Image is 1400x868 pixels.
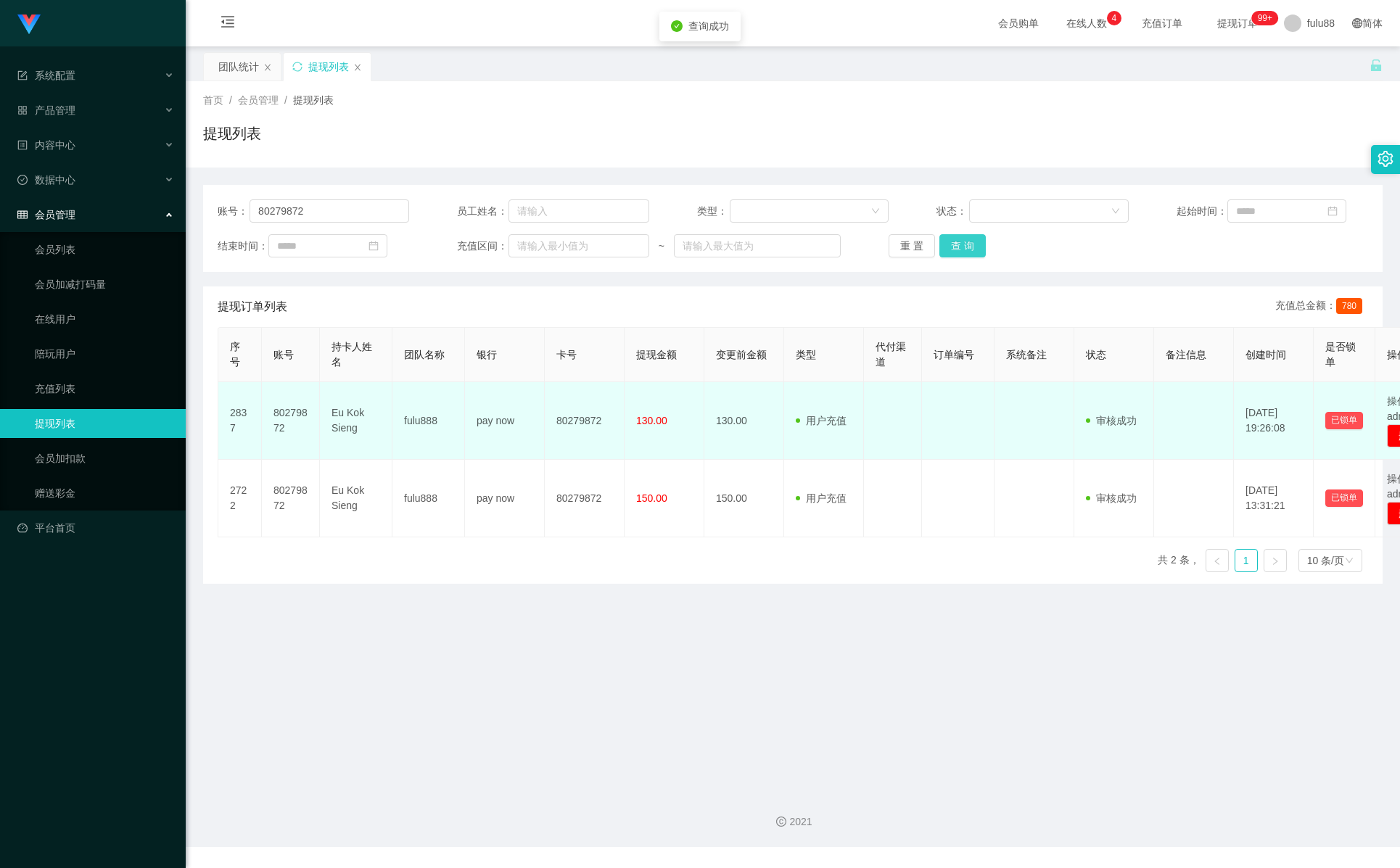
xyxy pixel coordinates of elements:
sup: 166 [1252,11,1278,25]
a: 1 [1235,550,1257,571]
i: 图标: down [1111,207,1120,217]
span: 是否锁单 [1325,341,1356,368]
input: 请输入最大值为 [674,234,841,257]
i: 图标: close [263,63,272,72]
i: 图标: check-circle-o [17,175,28,185]
span: 审核成功 [1086,415,1137,426]
p: 4 [1112,11,1117,25]
a: 图标: dashboard平台首页 [17,513,174,542]
sup: 4 [1107,11,1121,25]
div: 团队统计 [218,53,259,80]
span: 内容中心 [17,139,75,151]
input: 请输入 [508,199,649,223]
span: 订单编号 [934,349,974,360]
a: 在线用户 [35,305,174,334]
span: 序号 [230,341,240,368]
span: 账号 [273,349,294,360]
span: 团队名称 [404,349,445,360]
span: 备注信息 [1166,349,1206,360]
span: 结束时间： [218,239,268,254]
i: 图标: close [353,63,362,72]
a: 提现列表 [35,409,174,438]
span: ~ [649,239,674,254]
i: 图标: right [1271,557,1280,566]
span: 状态 [1086,349,1106,360]
span: 审核成功 [1086,492,1137,504]
td: pay now [465,460,545,537]
td: [DATE] 19:26:08 [1234,382,1314,460]
span: 卡号 [556,349,577,360]
span: 用户充值 [796,415,847,426]
i: icon: check-circle [671,20,683,32]
a: 赠送彩金 [35,479,174,508]
i: 图标: calendar [1327,206,1338,216]
div: 提现列表 [308,53,349,80]
span: 银行 [477,349,497,360]
span: 类型： [697,204,730,219]
td: 130.00 [704,382,784,460]
li: 下一页 [1264,549,1287,572]
h1: 提现列表 [203,123,261,144]
i: 图标: setting [1378,151,1393,167]
td: 150.00 [704,460,784,537]
td: 2837 [218,382,262,460]
i: 图标: down [871,207,880,217]
span: 产品管理 [17,104,75,116]
td: pay now [465,382,545,460]
td: 80279872 [262,460,320,537]
input: 请输入最小值为 [508,234,649,257]
span: 提现列表 [293,94,334,106]
i: 图标: down [1345,556,1354,566]
a: 充值列表 [35,374,174,403]
button: 已锁单 [1325,412,1363,429]
div: 10 条/页 [1307,550,1344,571]
td: Eu Kok Sieng [320,382,392,460]
td: 2722 [218,460,262,537]
td: 80279872 [545,460,625,537]
img: logo.9652507e.png [17,15,41,35]
a: 会员列表 [35,235,174,264]
i: 图标: copyright [776,817,786,827]
span: 系统备注 [1006,349,1047,360]
span: / [284,94,287,106]
td: Eu Kok Sieng [320,460,392,537]
div: 2021 [197,814,1388,830]
span: 首页 [203,94,223,106]
span: 会员管理 [17,209,75,220]
i: 图标: sync [292,62,302,72]
td: 80279872 [545,382,625,460]
span: 充值订单 [1135,18,1190,28]
a: 会员加减打码量 [35,270,174,299]
td: [DATE] 13:31:21 [1234,460,1314,537]
i: 图标: left [1213,557,1222,566]
li: 上一页 [1206,549,1229,572]
span: 创建时间 [1245,349,1286,360]
span: 持卡人姓名 [332,341,372,368]
span: 会员管理 [238,94,279,106]
button: 查 询 [939,234,986,257]
span: 提现订单 [1210,18,1265,28]
span: 类型 [796,349,816,360]
td: fulu888 [392,460,465,537]
span: 提现订单列表 [218,298,287,315]
i: 图标: form [17,70,28,80]
span: 在线人数 [1059,18,1114,28]
span: 系统配置 [17,70,75,81]
input: 请输入 [250,199,409,223]
span: 起始时间： [1177,204,1227,219]
i: 图标: unlock [1370,59,1383,72]
i: 图标: global [1352,18,1362,28]
i: 图标: calendar [368,241,379,251]
span: 员工姓名： [457,204,508,219]
i: 图标: menu-fold [203,1,252,47]
i: 图标: table [17,210,28,220]
span: 充值区间： [457,239,508,254]
span: 状态： [936,204,969,219]
span: 用户充值 [796,492,847,504]
button: 已锁单 [1325,489,1363,507]
button: 重 置 [889,234,935,257]
span: 变更前金额 [716,349,767,360]
span: 代付渠道 [876,341,906,368]
span: 提现金额 [636,349,677,360]
li: 共 2 条， [1158,549,1200,572]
